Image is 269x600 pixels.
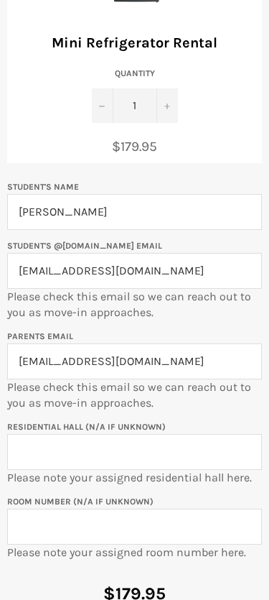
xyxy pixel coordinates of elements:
[52,34,217,51] a: Mini Refrigerator Rental
[7,418,262,486] p: Please note your assigned residential hall here.
[7,241,162,251] label: Student's @[DOMAIN_NAME] email
[7,328,262,411] p: Please check this email so we can reach out to you as move-in approaches.
[7,237,262,320] p: Please check this email so we can reach out to you as move-in approaches.
[7,497,154,507] label: Room Number (N/A if unknown)
[156,88,178,123] button: Increase quantity
[14,68,255,80] label: Quantity
[112,138,157,154] span: $179.95
[7,422,166,432] label: Residential Hall (N/A if unknown)
[7,493,262,560] p: Please note your assigned room number here.
[92,88,113,123] button: Decrease quantity
[7,331,73,341] label: Parents email
[7,182,79,192] label: Student's Name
